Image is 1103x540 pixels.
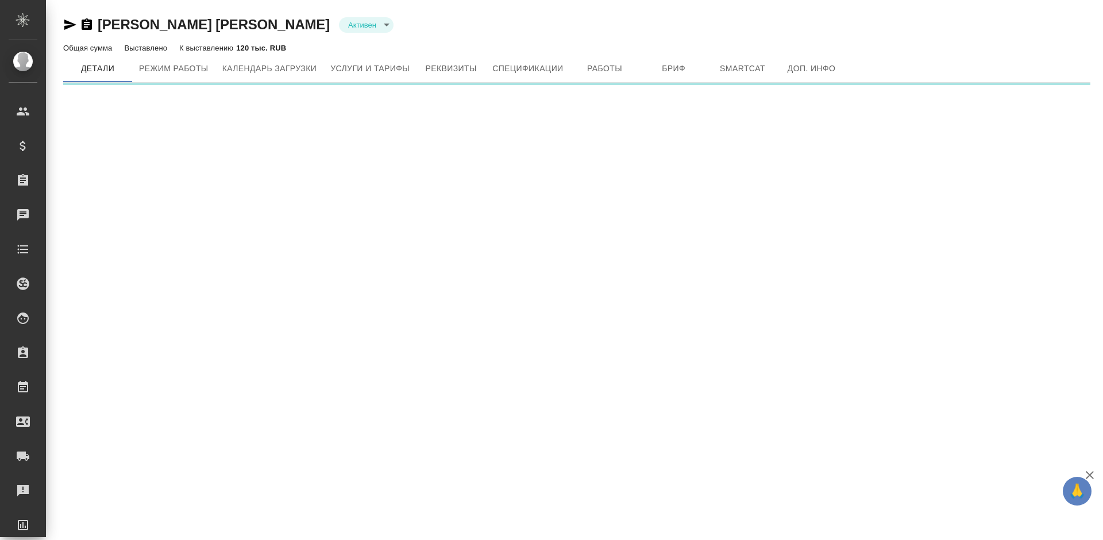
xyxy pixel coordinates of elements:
[784,61,839,76] span: Доп. инфо
[63,44,115,52] p: Общая сумма
[339,17,394,33] div: Активен
[577,61,633,76] span: Работы
[179,44,236,52] p: К выставлению
[1063,477,1092,506] button: 🙏
[98,17,330,32] a: [PERSON_NAME] [PERSON_NAME]
[80,18,94,32] button: Скопировать ссылку
[139,61,209,76] span: Режим работы
[330,61,410,76] span: Услуги и тарифы
[345,20,380,30] button: Активен
[1067,479,1087,503] span: 🙏
[423,61,479,76] span: Реквизиты
[63,18,77,32] button: Скопировать ссылку для ЯМессенджера
[236,44,286,52] p: 120 тыс. RUB
[715,61,770,76] span: Smartcat
[222,61,317,76] span: Календарь загрузки
[70,61,125,76] span: Детали
[124,44,170,52] p: Выставлено
[492,61,563,76] span: Спецификации
[646,61,701,76] span: Бриф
